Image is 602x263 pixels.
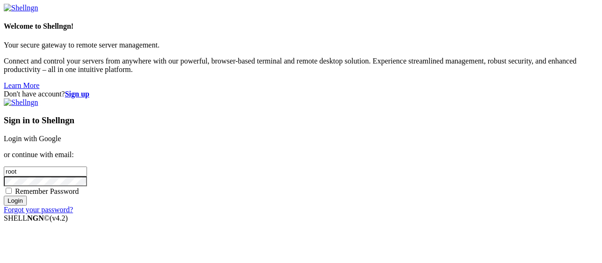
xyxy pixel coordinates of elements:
[4,167,87,176] input: Email address
[4,98,38,107] img: Shellngn
[4,4,38,12] img: Shellngn
[6,188,12,194] input: Remember Password
[4,90,598,98] div: Don't have account?
[4,57,598,74] p: Connect and control your servers from anywhere with our powerful, browser-based terminal and remo...
[4,206,73,214] a: Forgot your password?
[4,196,27,206] input: Login
[4,135,61,143] a: Login with Google
[4,22,598,31] h4: Welcome to Shellngn!
[15,187,79,195] span: Remember Password
[4,81,40,89] a: Learn More
[4,41,598,49] p: Your secure gateway to remote server management.
[4,214,68,222] span: SHELL ©
[4,151,598,159] p: or continue with email:
[27,214,44,222] b: NGN
[4,115,598,126] h3: Sign in to Shellngn
[50,214,68,222] span: 4.2.0
[65,90,89,98] a: Sign up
